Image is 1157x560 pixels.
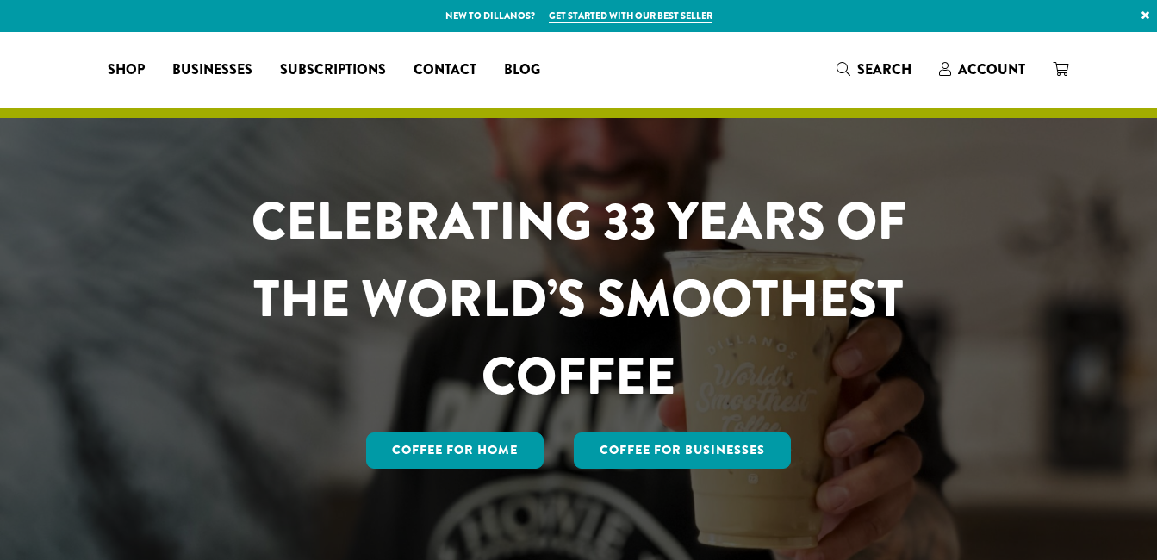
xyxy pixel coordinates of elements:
[280,59,386,81] span: Subscriptions
[857,59,911,79] span: Search
[574,432,791,469] a: Coffee For Businesses
[172,59,252,81] span: Businesses
[201,183,957,415] h1: CELEBRATING 33 YEARS OF THE WORLD’S SMOOTHEST COFFEE
[414,59,476,81] span: Contact
[958,59,1025,79] span: Account
[108,59,145,81] span: Shop
[366,432,544,469] a: Coffee for Home
[549,9,712,23] a: Get started with our best seller
[823,55,925,84] a: Search
[504,59,540,81] span: Blog
[94,56,159,84] a: Shop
